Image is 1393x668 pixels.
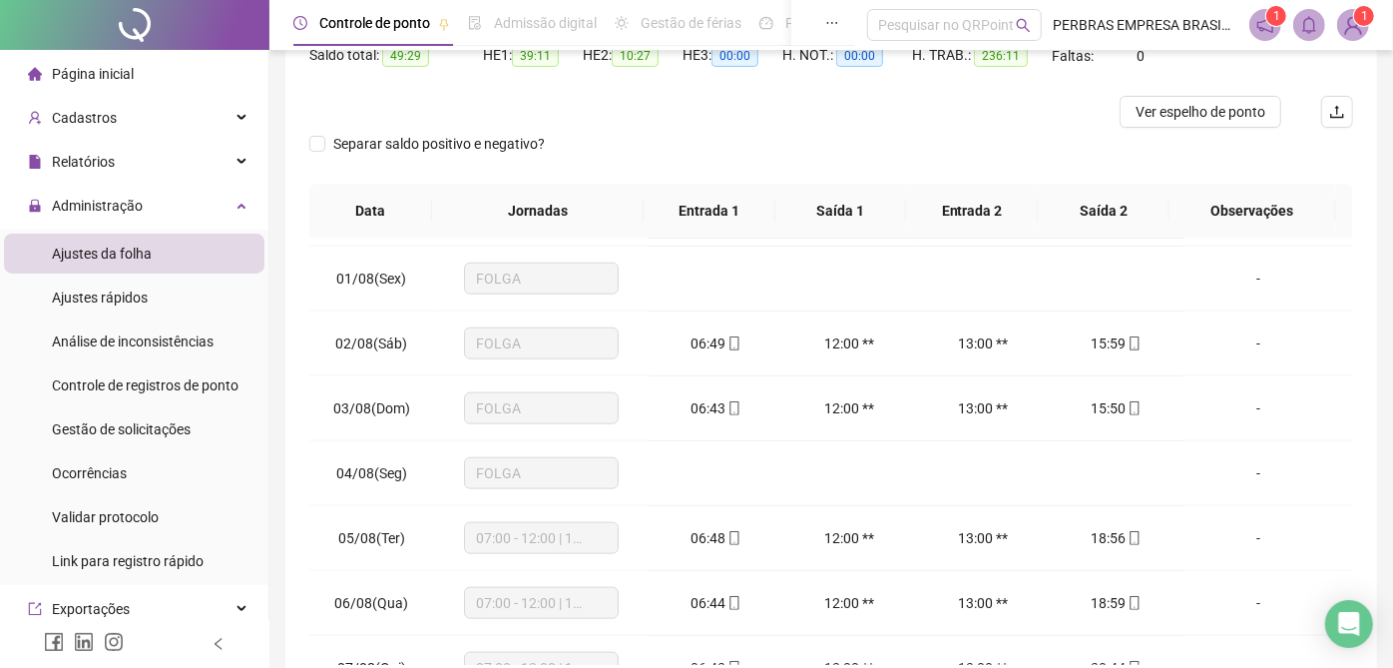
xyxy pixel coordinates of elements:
div: H. NOT.: [782,44,912,67]
span: FOLGA [476,264,607,294]
span: 06:49 [691,335,725,351]
span: mobile [725,401,741,415]
span: Exportações [52,601,130,617]
span: mobile [1126,531,1142,545]
span: 18:56 [1091,530,1126,546]
sup: Atualize o seu contato no menu Meus Dados [1354,6,1374,26]
sup: 1 [1266,6,1286,26]
span: 03/08(Dom) [333,400,410,416]
span: notification [1256,16,1274,34]
span: 07:00 - 12:00 | 13:00 - 19:00 [476,523,607,553]
span: Ajustes da folha [52,246,152,262]
span: Ver espelho de ponto [1136,101,1265,123]
span: sun [615,16,629,30]
span: 18:59 [1091,595,1126,611]
div: Saldo total: [309,44,483,67]
span: Página inicial [52,66,134,82]
span: 00:00 [836,45,883,67]
span: - [1256,465,1260,481]
span: 15:59 [1091,335,1126,351]
span: mobile [1126,401,1142,415]
span: - [1256,271,1260,287]
span: 39:11 [512,45,559,67]
span: FOLGA [476,458,607,488]
span: 05/08(Ter) [338,530,405,546]
div: HE 2: [583,44,683,67]
span: file [28,155,42,169]
span: Cadastros [52,110,117,126]
span: ellipsis [825,16,839,30]
span: Faltas: [1052,48,1097,64]
span: Controle de ponto [319,15,430,31]
span: Painel do DP [785,15,863,31]
th: Saída 2 [1038,184,1169,239]
span: file-done [468,16,482,30]
span: 06:44 [691,595,725,611]
span: - [1256,530,1260,546]
div: H. TRAB.: [912,44,1052,67]
span: Gestão de solicitações [52,421,191,437]
img: 87329 [1338,10,1368,40]
span: 06/08(Qua) [334,595,408,611]
span: facebook [44,632,64,652]
span: mobile [1126,336,1142,350]
th: Jornadas [432,184,644,239]
span: Controle de registros de ponto [52,377,238,393]
span: export [28,602,42,616]
span: 01/08(Sex) [336,271,406,287]
span: bell [1300,16,1318,34]
span: instagram [104,632,124,652]
span: Validar protocolo [52,509,159,525]
span: 07:00 - 12:00 | 13:00 - 19:00 [476,588,607,618]
span: search [1016,18,1031,33]
span: 06:43 [691,400,725,416]
span: PERBRAS EMPRESA BRASILEIRA DE PERFURACAO LTDA [1054,14,1238,36]
span: 49:29 [382,45,429,67]
span: 0 [1137,48,1145,64]
span: user-add [28,111,42,125]
span: - [1256,400,1260,416]
span: home [28,67,42,81]
div: HE 3: [683,44,782,67]
span: 00:00 [711,45,758,67]
span: 15:50 [1091,400,1126,416]
button: Ver espelho de ponto [1120,96,1281,128]
span: 10:27 [612,45,659,67]
th: Entrada 1 [644,184,775,239]
span: 1 [1273,9,1280,23]
th: Data [309,184,432,239]
span: linkedin [74,632,94,652]
span: Gestão de férias [641,15,741,31]
span: Administração [52,198,143,214]
span: 236:11 [974,45,1028,67]
span: Admissão digital [494,15,597,31]
span: mobile [725,336,741,350]
span: dashboard [759,16,773,30]
span: mobile [725,531,741,545]
span: clock-circle [293,16,307,30]
span: pushpin [438,18,450,30]
span: FOLGA [476,329,607,358]
span: 02/08(Sáb) [335,335,407,351]
span: - [1256,335,1260,351]
span: 06:48 [691,530,725,546]
div: HE 1: [483,44,583,67]
span: mobile [1126,596,1142,610]
span: Ocorrências [52,465,127,481]
span: Separar saldo positivo e negativo? [325,133,553,155]
th: Observações [1169,184,1337,239]
span: Observações [1185,200,1321,222]
span: - [1256,595,1260,611]
div: Open Intercom Messenger [1325,600,1373,648]
span: left [212,637,226,651]
span: Análise de inconsistências [52,334,214,349]
th: Saída 1 [775,184,907,239]
span: 1 [1361,9,1368,23]
span: 04/08(Seg) [336,465,407,481]
th: Entrada 2 [906,184,1038,239]
span: lock [28,199,42,213]
span: FOLGA [476,393,607,423]
span: mobile [725,596,741,610]
span: upload [1329,104,1345,120]
span: Ajustes rápidos [52,290,148,306]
